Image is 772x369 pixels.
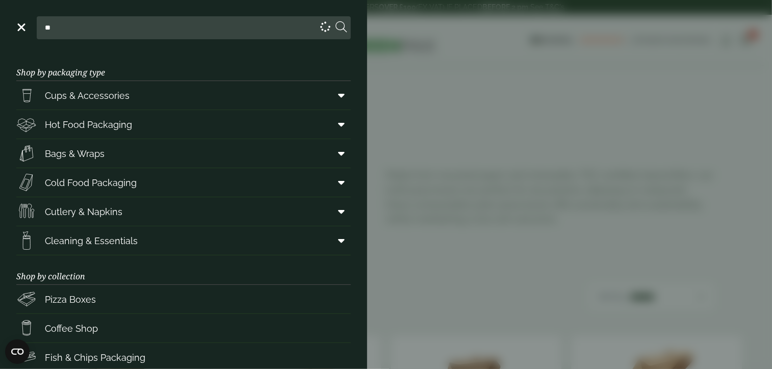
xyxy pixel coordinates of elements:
h3: Shop by packaging type [16,51,351,81]
span: Cups & Accessories [45,89,130,102]
button: Open CMP widget [5,339,30,364]
img: Sandwich_box.svg [16,172,37,193]
span: Fish & Chips Packaging [45,351,145,364]
a: Cold Food Packaging [16,168,351,197]
a: Bags & Wraps [16,139,351,168]
span: Cold Food Packaging [45,176,137,190]
a: Cutlery & Napkins [16,197,351,226]
a: Cups & Accessories [16,81,351,110]
a: Pizza Boxes [16,285,351,313]
span: Coffee Shop [45,322,98,335]
span: Bags & Wraps [45,147,105,161]
span: Pizza Boxes [45,293,96,306]
img: Paper_carriers.svg [16,143,37,164]
img: PintNhalf_cup.svg [16,85,37,106]
span: Cutlery & Napkins [45,205,122,219]
a: Coffee Shop [16,314,351,342]
img: Deli_box.svg [16,114,37,135]
h3: Shop by collection [16,255,351,285]
img: Pizza_boxes.svg [16,289,37,309]
span: Hot Food Packaging [45,118,132,131]
img: open-wipe.svg [16,230,37,251]
span: Cleaning & Essentials [45,234,138,248]
a: Hot Food Packaging [16,110,351,139]
a: Cleaning & Essentials [16,226,351,255]
img: HotDrink_paperCup.svg [16,318,37,338]
img: Cutlery.svg [16,201,37,222]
